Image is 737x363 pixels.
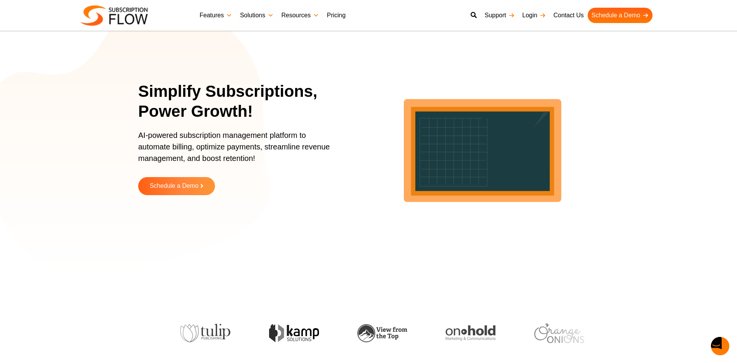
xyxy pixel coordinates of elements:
h1: Simplify Subscriptions, Power Growth! [138,81,347,122]
a: Schedule a Demo [138,177,215,195]
img: orange-onions [532,323,582,343]
img: Subscriptionflow [81,5,148,26]
a: Resources [278,8,323,23]
img: tulip-publishing [178,324,228,342]
a: Support [481,8,518,23]
span: Schedule a Demo [150,183,198,189]
a: Solutions [236,8,278,23]
a: Schedule a Demo [588,8,653,23]
p: AI-powered subscription management platform to automate billing, optimize payments, streamline re... [138,129,338,172]
img: onhold-marketing [443,325,493,341]
img: kamp-solution [266,324,316,342]
a: Pricing [323,8,349,23]
a: Features [196,8,236,23]
a: Login [519,8,550,23]
img: view-from-the-top [355,324,405,342]
a: Contact Us [550,8,588,23]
